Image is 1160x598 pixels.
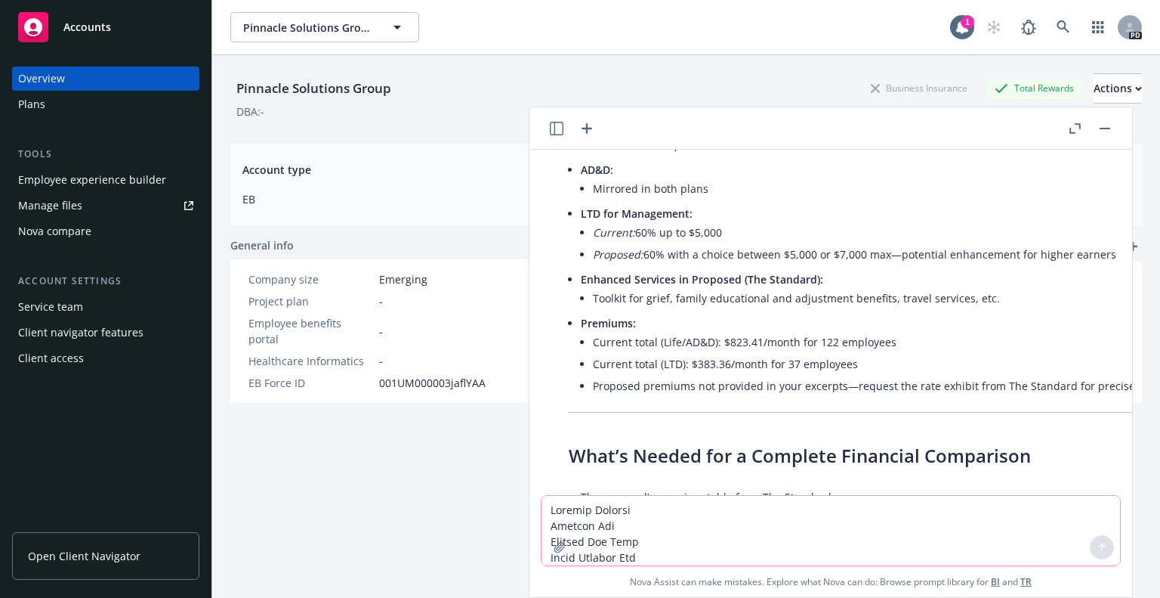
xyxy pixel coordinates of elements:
div: Healthcare Informatics [248,353,373,369]
a: Plans [12,92,199,116]
a: Search [1048,12,1078,42]
a: Client access [12,346,199,370]
a: TR [1020,575,1032,588]
a: Accounts [12,6,199,48]
span: Pinnacle Solutions Group [243,20,374,36]
em: Current and Proposed: [593,138,708,152]
a: Nova compare [12,219,199,243]
span: Account type [242,162,668,178]
div: Service team [18,295,83,319]
span: Premiums: [581,316,636,330]
span: - [379,324,383,339]
button: Actions [1094,73,1142,104]
div: Account settings [12,274,199,289]
a: Service team [12,295,199,319]
a: Start snowing [979,12,1009,42]
a: BI [991,575,1000,588]
em: Proposed: [593,247,643,262]
a: Report a Bug [1013,12,1044,42]
span: - [379,293,383,309]
div: EB Force ID [248,375,373,391]
div: Tools [12,147,199,162]
span: Enhanced Services in Proposed (The Standard): [581,272,823,287]
div: Employee experience builder [18,168,166,192]
a: Client navigator features [12,321,199,345]
span: Nova Assist can make mistakes. Explore what Nova can do: Browse prompt library for and [535,566,1126,597]
div: Employee benefits portal [248,315,373,347]
span: Emerging [379,271,427,287]
span: General info [230,237,294,253]
div: 1 [961,15,974,29]
div: Project plan [248,293,373,309]
div: Manage files [18,194,82,218]
span: 001UM000003jaflYAA [379,375,486,391]
span: Open Client Navigator [28,548,140,564]
a: add [1124,237,1142,256]
div: Nova compare [18,219,91,243]
div: Pinnacle Solutions Group [230,79,397,98]
div: Client access [18,346,84,370]
div: Company size [248,271,373,287]
div: Plans [18,92,45,116]
em: Current: [593,225,635,240]
span: AD&D: [581,163,613,177]
div: Overview [18,67,65,91]
button: Pinnacle Solutions Group [230,12,419,42]
div: DBA: - [236,104,264,119]
span: - [379,353,383,369]
a: Switch app [1083,12,1113,42]
a: Overview [12,67,199,91]
span: What’s Needed for a Complete Financial Comparison [569,443,1031,468]
div: Business Insurance [863,79,975,98]
span: Accounts [63,21,111,33]
span: LTD for Management: [581,206,693,221]
a: Employee experience builder [12,168,199,192]
div: Client navigator features [18,321,143,345]
a: Manage files [12,194,199,218]
div: Actions [1094,74,1142,103]
span: EB [242,191,668,207]
div: Total Rewards [987,79,1081,98]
